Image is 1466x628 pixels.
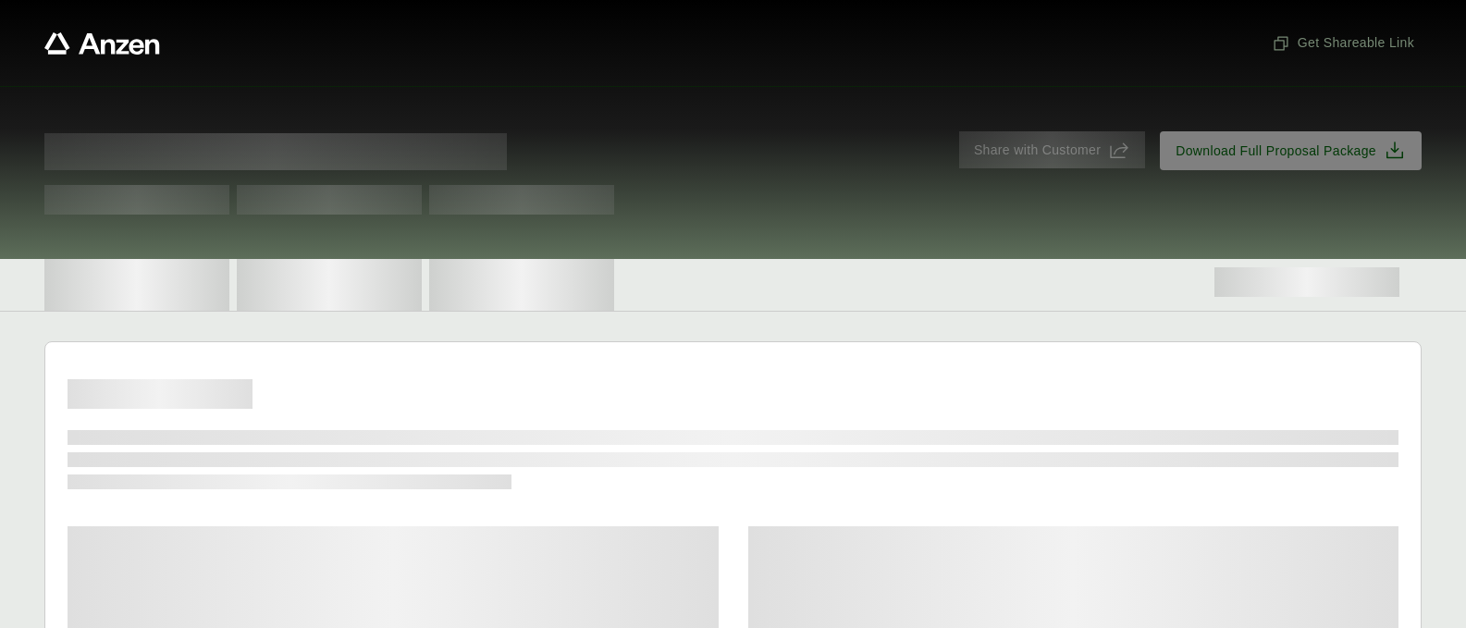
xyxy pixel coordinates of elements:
[44,185,229,215] span: Test
[44,133,507,170] span: Proposal for
[237,185,422,215] span: Test
[1264,26,1422,60] button: Get Shareable Link
[44,32,160,55] a: Anzen website
[974,141,1101,160] span: Share with Customer
[1272,33,1414,53] span: Get Shareable Link
[429,185,614,215] span: Test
